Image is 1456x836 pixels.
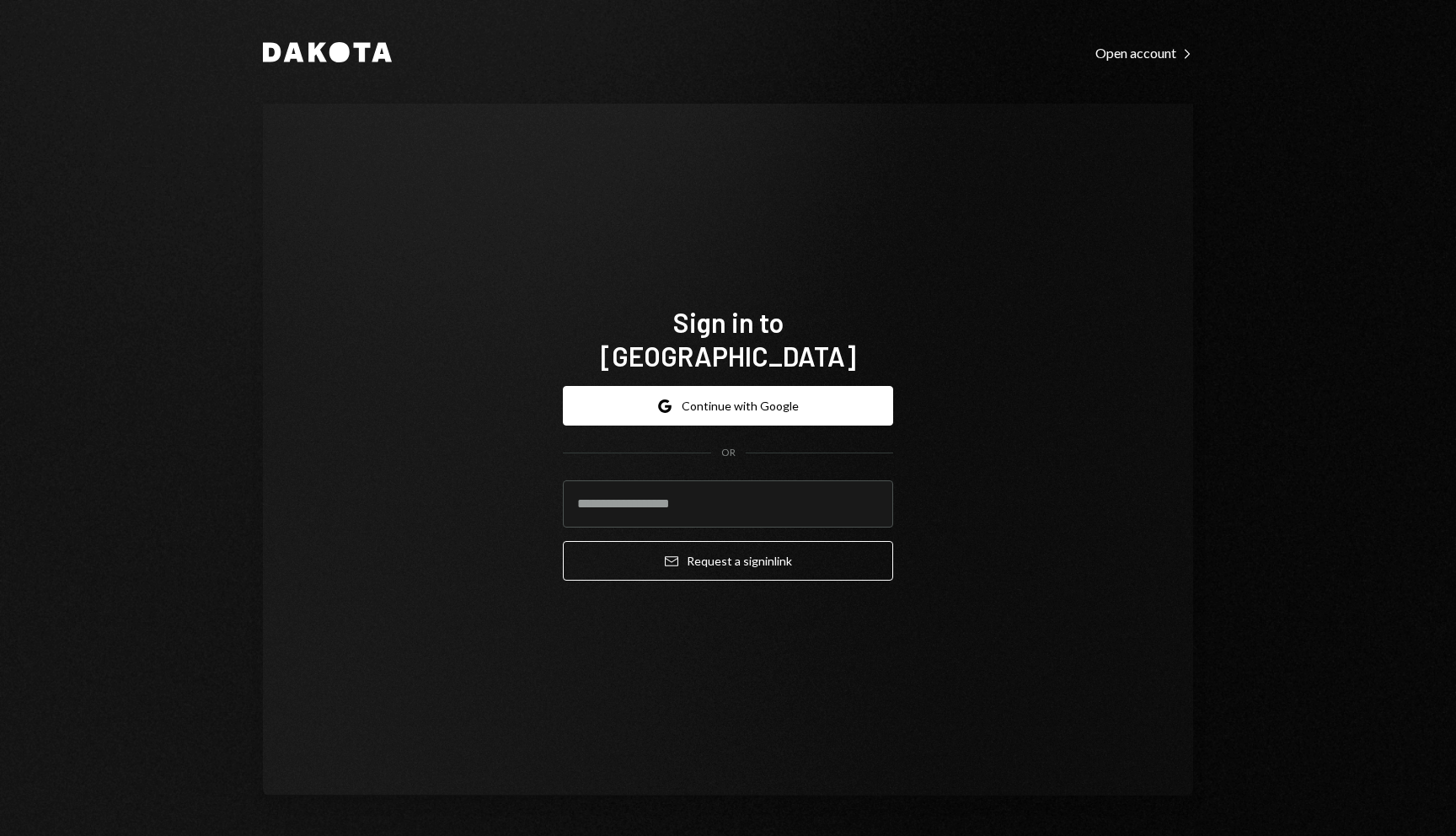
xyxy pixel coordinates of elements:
[563,305,893,372] h1: Sign in to [GEOGRAPHIC_DATA]
[1095,45,1193,62] div: Open account
[563,386,893,426] button: Continue with Google
[563,541,893,581] button: Request a signinlink
[721,446,736,460] div: OR
[1095,43,1193,62] a: Open account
